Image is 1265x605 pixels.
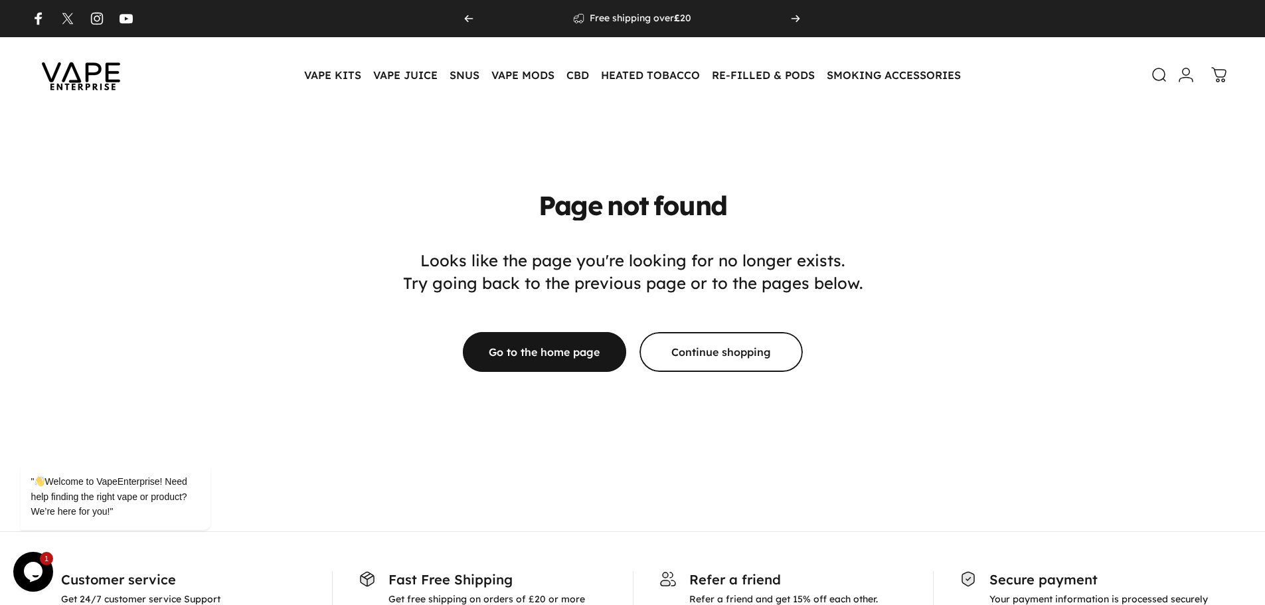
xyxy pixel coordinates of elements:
p: Get 24/7 customer service Support [61,593,220,605]
animate-element: not [607,192,648,218]
animate-element: found [653,192,726,218]
p: Refer a friend [689,571,878,588]
summary: VAPE KITS [298,61,367,89]
iframe: chat widget [13,343,252,545]
p: Your payment information is processed securely [989,593,1208,605]
img: Vape Enterprise [21,44,141,106]
p: Customer service [61,571,220,588]
a: Go to the home page [463,332,626,372]
a: 0 items [1205,60,1234,90]
p: Fast Free Shipping [388,571,585,588]
div: Looks like the page you're looking for no longer exists. Try going back to the previous page or t... [293,250,973,294]
p: Get free shipping on orders of £20 or more [388,593,585,605]
summary: SMOKING ACCESSORIES [821,61,967,89]
summary: HEATED TOBACCO [595,61,706,89]
summary: CBD [560,61,595,89]
summary: VAPE JUICE [367,61,444,89]
summary: VAPE MODS [485,61,560,89]
p: Free shipping over 20 [590,13,691,25]
nav: Primary [298,61,967,89]
a: Continue shopping [639,332,803,372]
summary: RE-FILLED & PODS [706,61,821,89]
summary: SNUS [444,61,485,89]
p: Refer a friend and get 15% off each other. [689,593,878,605]
iframe: chat widget [13,552,56,592]
animate-element: Page [539,192,602,218]
strong: £ [674,12,680,24]
p: Secure payment [989,571,1208,588]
